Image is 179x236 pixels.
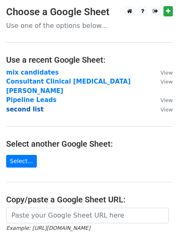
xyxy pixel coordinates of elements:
a: Select... [6,155,37,168]
iframe: Chat Widget [138,197,179,236]
input: Paste your Google Sheet URL here [6,208,169,223]
h4: Select another Google Sheet: [6,139,173,149]
a: Pipeline Leads [6,96,57,104]
small: View [161,70,173,76]
a: View [152,78,173,85]
a: Consultant Clinical [MEDICAL_DATA] [PERSON_NAME] [6,78,131,95]
h3: Choose a Google Sheet [6,6,173,18]
h4: Copy/paste a Google Sheet URL: [6,195,173,204]
small: View [161,107,173,113]
a: View [152,96,173,104]
a: mix candidates [6,69,59,76]
a: View [152,69,173,76]
small: View [161,79,173,85]
p: Use one of the options below... [6,21,173,30]
h4: Use a recent Google Sheet: [6,55,173,65]
a: second list [6,106,43,113]
a: View [152,106,173,113]
small: Example: [URL][DOMAIN_NAME] [6,225,90,231]
small: View [161,97,173,103]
